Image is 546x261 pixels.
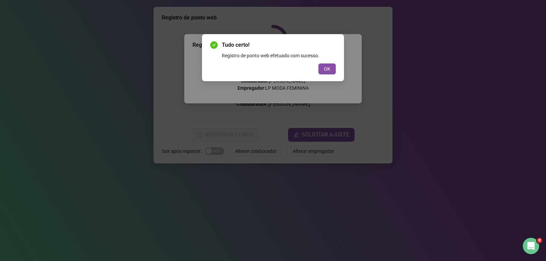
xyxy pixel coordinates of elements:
[222,41,336,49] span: Tudo certo!
[318,63,336,74] button: OK
[537,238,542,243] span: 8
[222,52,336,59] div: Registro de ponto web efetuado com sucesso.
[210,41,218,49] span: check-circle
[324,65,330,73] span: OK
[523,238,539,254] iframe: Intercom live chat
